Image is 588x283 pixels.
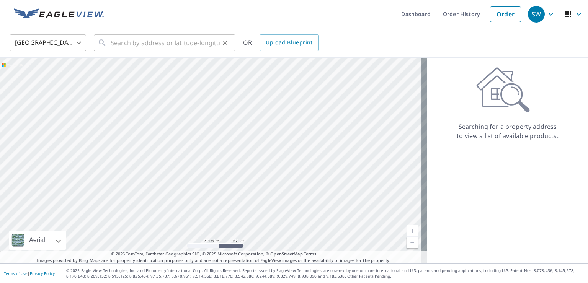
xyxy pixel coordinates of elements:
[10,32,86,54] div: [GEOGRAPHIC_DATA]
[30,271,55,276] a: Privacy Policy
[243,34,319,51] div: OR
[4,271,55,276] p: |
[27,231,47,250] div: Aerial
[9,231,66,250] div: Aerial
[270,251,302,257] a: OpenStreetMap
[407,225,418,237] a: Current Level 5, Zoom In
[220,37,230,48] button: Clear
[490,6,521,22] a: Order
[4,271,28,276] a: Terms of Use
[14,8,104,20] img: EV Logo
[66,268,584,279] p: © 2025 Eagle View Technologies, Inc. and Pictometry International Corp. All Rights Reserved. Repo...
[304,251,317,257] a: Terms
[456,122,559,140] p: Searching for a property address to view a list of available products.
[111,251,317,257] span: © 2025 TomTom, Earthstar Geographics SIO, © 2025 Microsoft Corporation, ©
[260,34,318,51] a: Upload Blueprint
[266,38,312,47] span: Upload Blueprint
[407,237,418,248] a: Current Level 5, Zoom Out
[111,32,220,54] input: Search by address or latitude-longitude
[528,6,545,23] div: SW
